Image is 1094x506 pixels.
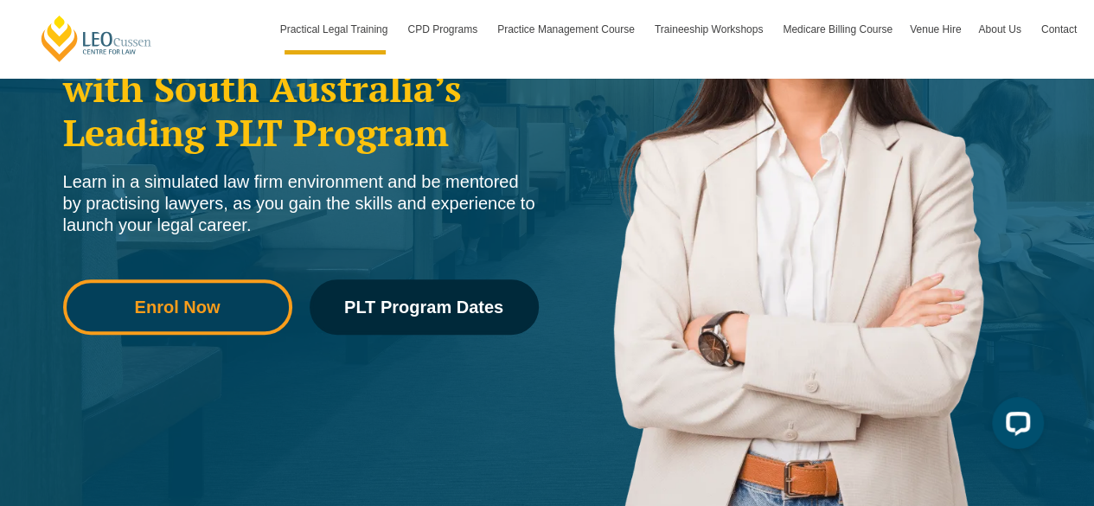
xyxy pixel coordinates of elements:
a: [PERSON_NAME] Centre for Law [39,14,154,63]
h2: Qualify for Admission with South Australia’s Leading PLT Program [63,23,539,154]
a: Medicare Billing Course [774,4,901,54]
a: Enrol Now [63,279,292,335]
iframe: LiveChat chat widget [978,390,1051,463]
a: Contact [1033,4,1085,54]
a: PLT Program Dates [310,279,539,335]
a: Venue Hire [901,4,969,54]
span: Enrol Now [135,298,221,316]
div: Learn in a simulated law firm environment and be mentored by practising lawyers, as you gain the ... [63,171,539,236]
a: About Us [969,4,1032,54]
span: PLT Program Dates [344,298,503,316]
a: Practice Management Course [489,4,646,54]
a: Traineeship Workshops [646,4,774,54]
a: Practical Legal Training [272,4,400,54]
a: CPD Programs [399,4,489,54]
